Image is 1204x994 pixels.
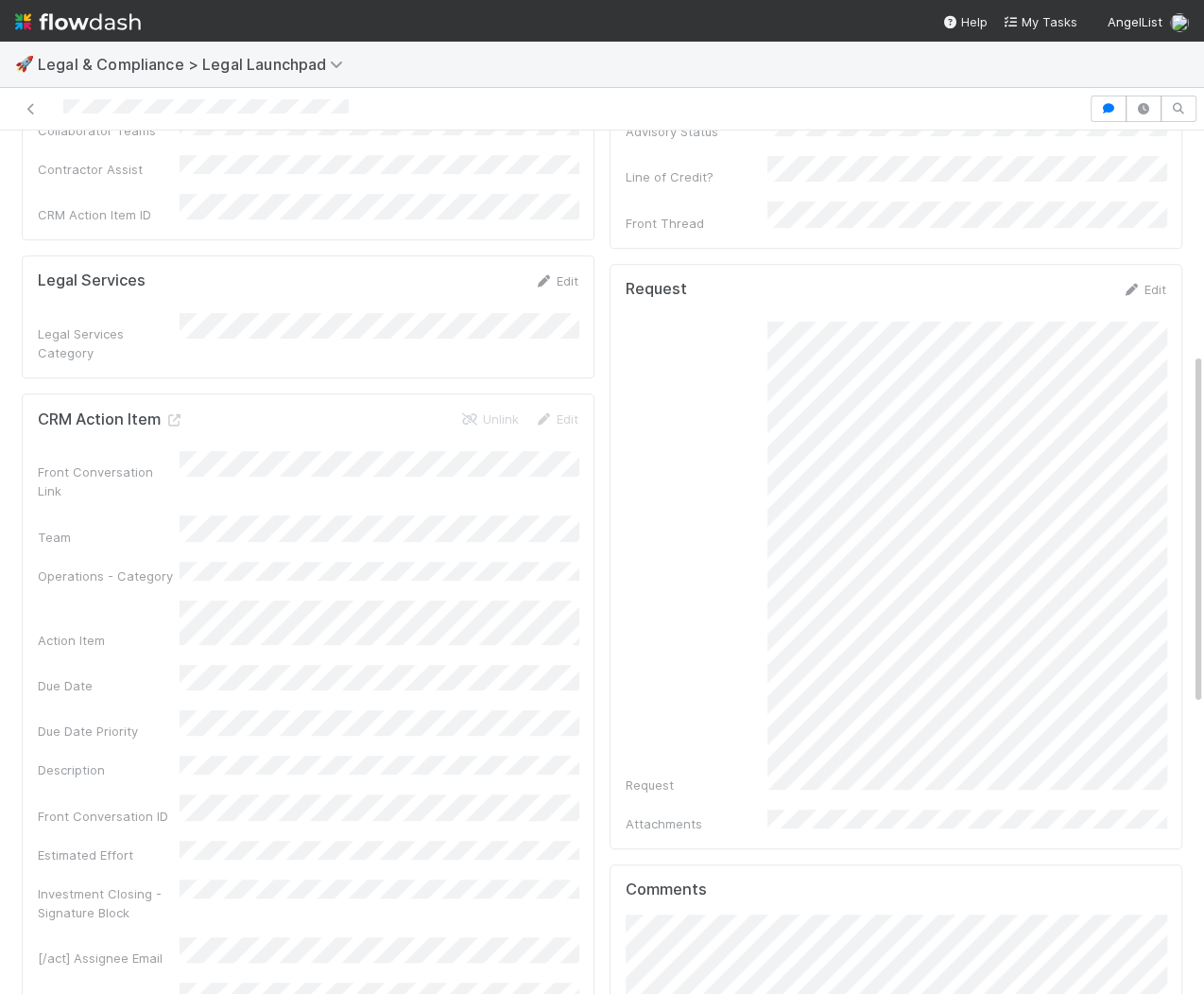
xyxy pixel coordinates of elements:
div: Front Conversation ID [38,807,180,826]
div: Line of Credit? [626,167,767,186]
h5: Comments [626,881,1166,899]
span: AngelList [1108,14,1162,29]
span: 🚀 [15,56,34,72]
div: Help [942,12,988,31]
span: My Tasks [1003,14,1077,29]
h5: CRM Action Item [38,410,183,429]
div: Due Date [38,676,180,695]
div: Advisory Status [626,122,767,141]
div: Front Conversation Link [38,462,180,500]
div: Due Date Priority [38,722,180,741]
div: Estimated Effort [38,846,180,864]
div: Contractor Assist [38,160,180,179]
h5: Request [626,280,687,299]
h5: Legal Services [38,271,146,290]
a: Edit [534,411,578,427]
div: Request [626,776,767,794]
div: Investment Closing - Signature Block [38,884,180,922]
div: Attachments [626,814,767,833]
div: Team [38,528,180,547]
div: Description [38,760,180,779]
div: Action Item [38,631,180,650]
img: logo-inverted-e16ddd16eac7371096b0.svg [15,6,141,38]
div: Front Thread [626,214,767,233]
a: My Tasks [1003,12,1077,31]
a: Edit [1122,282,1166,297]
div: Collaborator Teams [38,121,180,140]
span: Legal & Compliance > Legal Launchpad [38,55,353,74]
div: Legal Services Category [38,324,180,362]
div: CRM Action Item ID [38,205,180,224]
div: [/act] Assignee Email [38,949,180,968]
img: avatar_eed832e9-978b-43e4-b51e-96e46fa5184b.png [1170,13,1189,32]
a: Edit [534,273,578,288]
div: Operations - Category [38,567,180,585]
a: Unlink [460,411,519,427]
